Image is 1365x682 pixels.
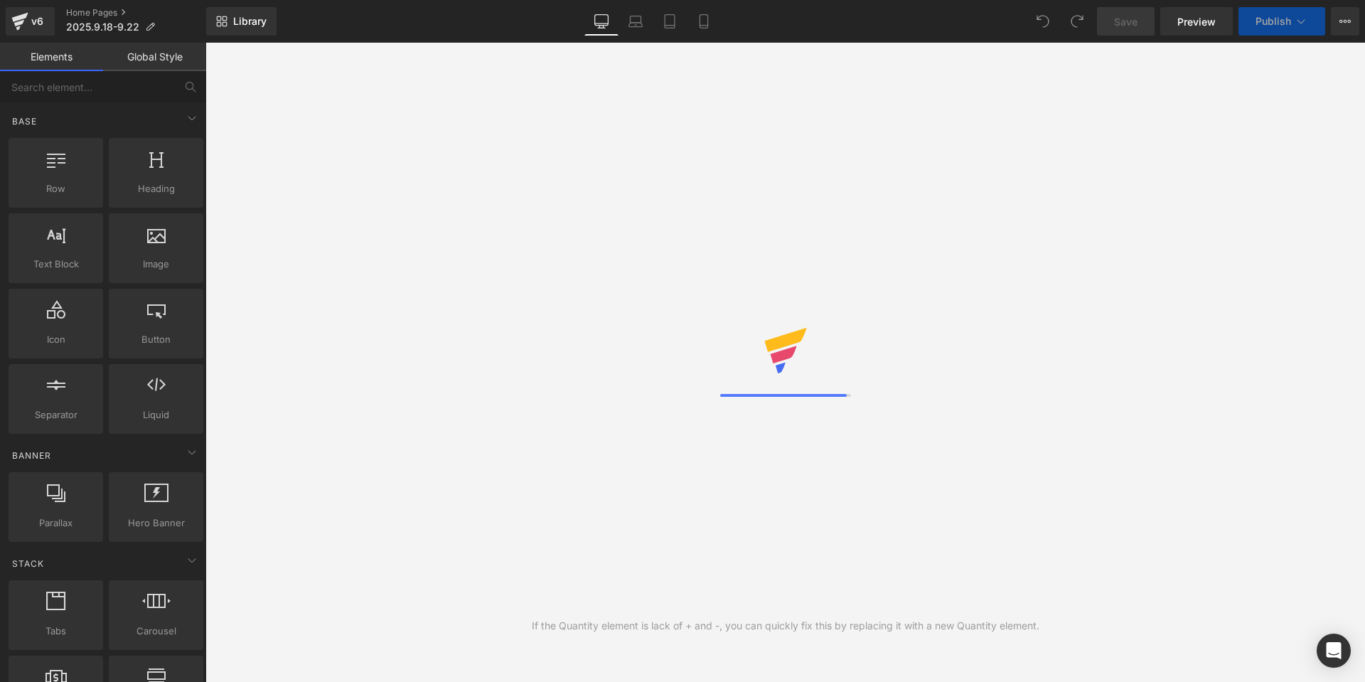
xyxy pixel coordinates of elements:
span: Save [1114,14,1137,29]
div: Open Intercom Messenger [1317,634,1351,668]
span: Separator [13,407,99,422]
span: Button [113,332,199,347]
span: Publish [1256,16,1291,27]
span: Carousel [113,624,199,639]
span: Preview [1177,14,1216,29]
button: More [1331,7,1359,36]
a: Home Pages [66,7,206,18]
a: v6 [6,7,55,36]
span: Heading [113,181,199,196]
a: Mobile [687,7,721,36]
a: Desktop [584,7,619,36]
button: Undo [1029,7,1057,36]
a: Tablet [653,7,687,36]
span: Image [113,257,199,272]
button: Publish [1238,7,1325,36]
span: Base [11,114,38,128]
span: Library [233,15,267,28]
span: 2025.9.18-9.22 [66,21,139,33]
span: Tabs [13,624,99,639]
a: Global Style [103,43,206,71]
span: Parallax [13,516,99,531]
div: v6 [28,12,46,31]
a: Preview [1160,7,1233,36]
span: Row [13,181,99,196]
span: Stack [11,557,45,570]
div: If the Quantity element is lack of + and -, you can quickly fix this by replacing it with a new Q... [532,618,1039,634]
span: Banner [11,449,53,462]
a: Laptop [619,7,653,36]
span: Icon [13,332,99,347]
span: Hero Banner [113,516,199,531]
button: Redo [1063,7,1091,36]
span: Text Block [13,257,99,272]
a: New Library [206,7,277,36]
span: Liquid [113,407,199,422]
